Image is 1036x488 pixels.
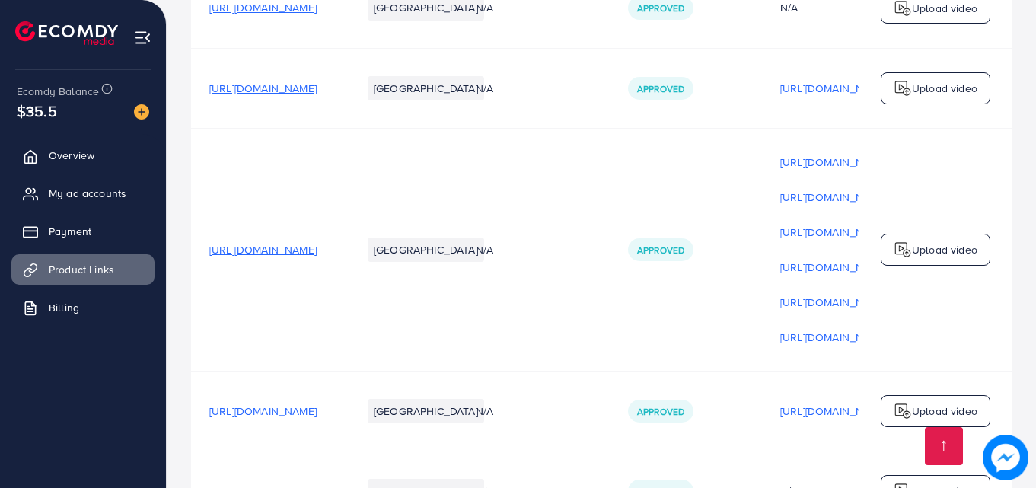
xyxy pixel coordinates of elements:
span: Overview [49,148,94,163]
p: [URL][DOMAIN_NAME] [780,79,888,97]
span: Approved [637,82,684,95]
img: image [134,104,149,120]
img: menu [134,29,151,46]
span: My ad accounts [49,186,126,201]
li: [GEOGRAPHIC_DATA] [368,76,484,100]
a: Product Links [11,254,155,285]
li: [GEOGRAPHIC_DATA] [368,399,484,423]
a: Overview [11,140,155,171]
p: [URL][DOMAIN_NAME] [780,188,888,206]
p: [URL][DOMAIN_NAME] [780,402,888,420]
img: logo [894,402,912,420]
p: [URL][DOMAIN_NAME] [780,223,888,241]
img: logo [894,79,912,97]
a: My ad accounts [11,178,155,209]
img: logo [894,241,912,259]
p: Upload video [912,402,977,420]
a: Billing [11,292,155,323]
a: Payment [11,216,155,247]
span: [URL][DOMAIN_NAME] [209,242,317,257]
span: [URL][DOMAIN_NAME] [209,81,317,96]
span: N/A [476,242,493,257]
span: N/A [476,403,493,419]
span: Approved [637,405,684,418]
span: Approved [637,244,684,257]
span: Billing [49,300,79,315]
span: Approved [637,2,684,14]
span: $35.5 [17,100,57,122]
span: Product Links [49,262,114,277]
p: [URL][DOMAIN_NAME] [780,328,888,346]
span: N/A [476,81,493,96]
p: [URL][DOMAIN_NAME] [780,153,888,171]
span: Payment [49,224,91,239]
img: image [983,435,1028,480]
p: Upload video [912,79,977,97]
li: [GEOGRAPHIC_DATA] [368,238,484,262]
img: logo [15,21,118,45]
p: Upload video [912,241,977,259]
p: [URL][DOMAIN_NAME] [780,258,888,276]
span: [URL][DOMAIN_NAME] [209,403,317,419]
p: [URL][DOMAIN_NAME] [780,293,888,311]
span: Ecomdy Balance [17,84,99,99]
